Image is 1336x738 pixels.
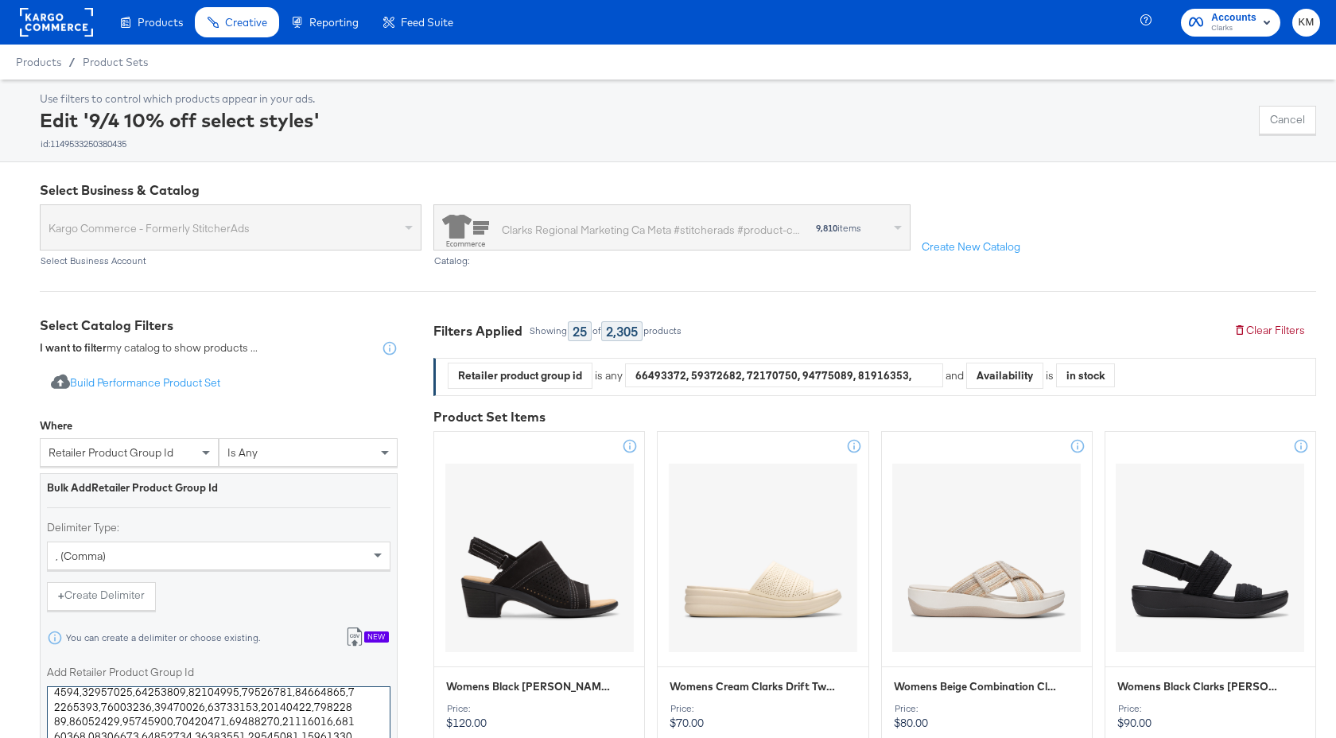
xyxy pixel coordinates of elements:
[433,408,1316,426] div: Product Set Items
[670,679,837,694] span: Womens Cream Clarks Drift Twist Size 7.5
[40,369,231,398] button: Build Performance Product Set
[1117,703,1303,714] div: Price:
[40,107,320,150] div: Edit '9/4 10% off select styles'
[138,16,183,29] span: Products
[364,631,389,643] div: New
[40,340,107,355] strong: I want to filter
[592,325,601,336] div: of
[1211,10,1256,26] span: Accounts
[1117,703,1303,730] p: $90.00
[40,340,258,356] div: my catalog to show products ...
[643,325,682,336] div: products
[65,632,261,643] div: You can create a delimiter or choose existing.
[40,138,320,150] div: id: 1149533250380435
[626,363,942,387] div: 66493372, 59372682, 72170750, 94775089, 81916353, 05334792, 43105691, 75867631, 56030621, 6799158...
[1299,14,1314,32] span: KM
[446,703,632,730] p: $120.00
[40,91,320,107] div: Use filters to control which products appear in your ads.
[568,321,592,341] div: 25
[1043,368,1056,383] div: is
[1057,363,1114,387] div: in stock
[911,233,1031,262] button: Create New Catalog
[40,181,1316,200] div: Select Business & Catalog
[47,480,390,495] div: Bulk Add Retailer Product Group Id
[601,321,643,341] div: 2,305
[309,16,359,29] span: Reporting
[670,703,856,730] p: $70.00
[449,363,592,388] div: Retailer product group id
[1292,9,1320,37] button: KM
[47,665,390,680] label: Add Retailer Product Group Id
[446,703,632,714] div: Price:
[225,16,267,29] span: Creative
[502,222,799,239] div: Clarks Regional Marketing Ca Meta #stitcherads #product-catalog #keep
[1259,106,1316,134] button: Cancel
[47,520,390,535] label: Delimiter Type:
[40,317,398,335] div: Select Catalog Filters
[894,679,1062,694] span: Womens Beige Combination Clarks Arla Wave Size 6
[815,223,862,234] div: items
[433,322,522,340] div: Filters Applied
[592,368,625,383] div: is any
[1117,679,1285,694] span: Womens Black Clarks Arla Stroll Size 5
[40,255,421,266] div: Select Business Account
[58,588,64,603] strong: +
[894,703,1080,714] div: Price:
[816,222,837,234] strong: 9,810
[401,16,453,29] span: Feed Suite
[49,215,401,242] span: Kargo Commerce - Formerly StitcherAds
[334,623,400,653] button: New
[946,363,1115,389] div: and
[670,703,856,714] div: Price:
[446,679,614,694] span: Womens Black Nubuck Clarks Emily 2 Mist Size 8.5
[49,445,173,460] span: retailer product group id
[433,255,911,266] div: Catalog:
[47,582,156,611] button: +Create Delimiter
[83,56,148,68] a: Product Sets
[1222,317,1316,345] button: Clear Filters
[16,56,61,68] span: Products
[1181,9,1280,37] button: AccountsClarks
[529,325,568,336] div: Showing
[1211,22,1256,35] span: Clarks
[56,549,106,563] span: , (comma)
[61,56,83,68] span: /
[227,445,258,460] span: is any
[40,418,72,433] div: Where
[967,363,1043,388] div: Availability
[894,703,1080,730] p: $80.00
